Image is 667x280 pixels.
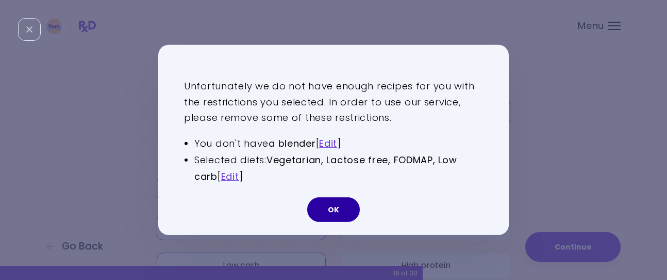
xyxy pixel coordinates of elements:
[184,79,483,126] p: Unfortunately we do not have enough recipes for you with the restrictions you selected. In order ...
[221,169,239,182] a: Edit
[319,137,337,150] a: Edit
[18,18,41,41] div: Close
[194,151,483,184] li: Selected diets: [ ]
[269,137,315,150] strong: a blender
[307,197,360,222] button: OK
[194,135,483,152] li: You don't have [ ]
[194,153,457,182] strong: Vegetarian, Lactose free, FODMAP, Low carb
